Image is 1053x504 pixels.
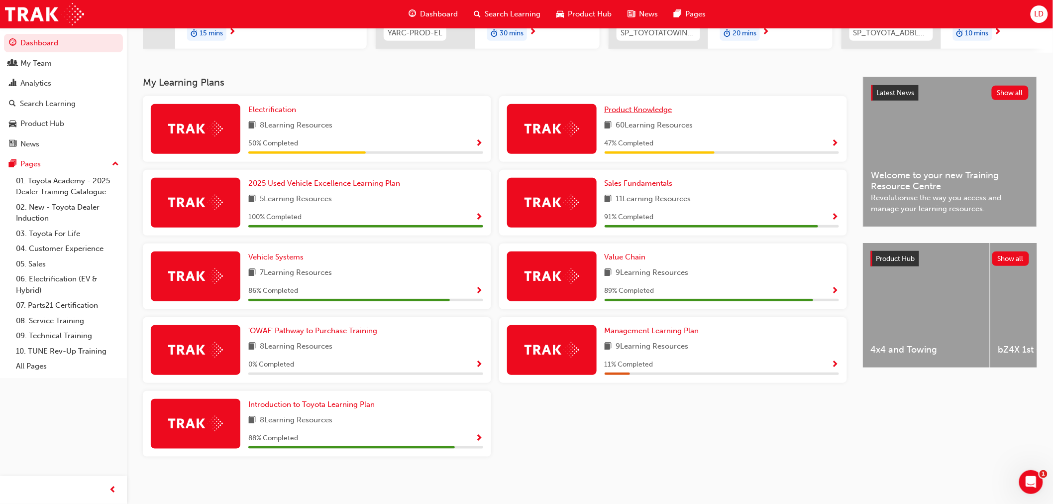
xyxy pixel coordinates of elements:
[605,104,676,116] a: Product Knowledge
[4,54,123,73] a: My Team
[4,32,123,155] button: DashboardMy TeamAnalyticsSearch LearningProduct HubNews
[421,8,458,20] span: Dashboard
[12,344,123,359] a: 10. TUNE Rev-Up Training
[12,271,123,298] a: 06. Electrification (EV & Hybrid)
[248,399,379,410] a: Introduction to Toyota Learning Plan
[260,267,332,279] span: 7 Learning Resources
[557,8,564,20] span: car-icon
[12,328,123,344] a: 09. Technical Training
[485,8,541,20] span: Search Learning
[605,326,699,335] span: Management Learning Plan
[168,342,223,358] img: Trak
[248,341,256,353] span: book-icon
[401,4,466,24] a: guage-iconDashboard
[168,195,223,210] img: Trak
[20,158,41,170] div: Pages
[248,359,294,371] span: 0 % Completed
[260,120,332,132] span: 8 Learning Resources
[20,138,39,150] div: News
[871,170,1029,192] span: Welcome to your new Training Resource Centre
[9,100,16,109] span: search-icon
[20,78,51,89] div: Analytics
[616,120,693,132] span: 60 Learning Resources
[832,361,839,370] span: Show Progress
[4,34,123,52] a: Dashboard
[605,252,646,261] span: Value Chain
[248,285,298,297] span: 86 % Completed
[4,115,123,133] a: Product Hub
[248,212,302,223] span: 100 % Completed
[260,414,332,427] span: 8 Learning Resources
[476,139,483,148] span: Show Progress
[248,325,381,337] a: 'OWAF' Pathway to Purchase Training
[109,484,117,497] span: prev-icon
[12,241,123,256] a: 04. Customer Experience
[639,8,658,20] span: News
[832,287,839,296] span: Show Progress
[9,160,16,169] span: pages-icon
[476,434,483,443] span: Show Progress
[994,28,1002,37] span: next-icon
[248,326,377,335] span: 'OWAF' Pathway to Purchase Training
[112,158,119,171] span: up-icon
[620,4,666,24] a: news-iconNews
[605,120,612,132] span: book-icon
[476,287,483,296] span: Show Progress
[965,28,989,39] span: 10 mins
[248,104,300,116] a: Electrification
[466,4,549,24] a: search-iconSearch Learning
[248,267,256,279] span: book-icon
[20,98,76,110] div: Search Learning
[12,298,123,313] a: 07. Parts21 Certification
[1019,470,1043,494] iframe: Intercom live chat
[832,285,839,297] button: Show Progress
[248,400,375,409] span: Introduction to Toyota Learning Plan
[9,120,16,128] span: car-icon
[476,137,483,150] button: Show Progress
[260,341,332,353] span: 8 Learning Resources
[143,77,847,88] h3: My Learning Plans
[4,74,123,93] a: Analytics
[956,27,963,40] span: duration-icon
[248,178,404,189] a: 2025 Used Vehicle Excellence Learning Plan
[863,77,1037,227] a: Latest NewsShow allWelcome to your new Training Resource CentreRevolutionise the way you access a...
[992,252,1030,266] button: Show all
[12,313,123,329] a: 08. Service Training
[474,8,481,20] span: search-icon
[20,118,64,129] div: Product Hub
[605,285,654,297] span: 89 % Completed
[605,105,672,114] span: Product Knowledge
[832,137,839,150] button: Show Progress
[616,267,689,279] span: 9 Learning Resources
[832,139,839,148] span: Show Progress
[605,252,650,263] a: Value Chain
[20,58,52,69] div: My Team
[248,138,298,149] span: 50 % Completed
[724,27,731,40] span: duration-icon
[12,173,123,200] a: 01. Toyota Academy - 2025 Dealer Training Catalogue
[9,79,16,88] span: chart-icon
[832,213,839,222] span: Show Progress
[476,359,483,371] button: Show Progress
[605,212,654,223] span: 91 % Completed
[476,361,483,370] span: Show Progress
[605,179,673,188] span: Sales Fundamentals
[500,28,524,39] span: 30 mins
[248,193,256,206] span: book-icon
[228,28,236,37] span: next-icon
[605,325,703,337] a: Management Learning Plan
[12,256,123,272] a: 05. Sales
[832,211,839,224] button: Show Progress
[388,27,442,39] span: YARC-PROD-EL
[5,3,84,25] img: Trak
[871,85,1029,101] a: Latest NewsShow all
[248,433,298,444] span: 88 % Completed
[200,28,223,39] span: 15 mins
[191,27,198,40] span: duration-icon
[525,268,579,284] img: Trak
[168,121,223,136] img: Trak
[1031,5,1048,23] button: LD
[248,252,308,263] a: Vehicle Systems
[476,213,483,222] span: Show Progress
